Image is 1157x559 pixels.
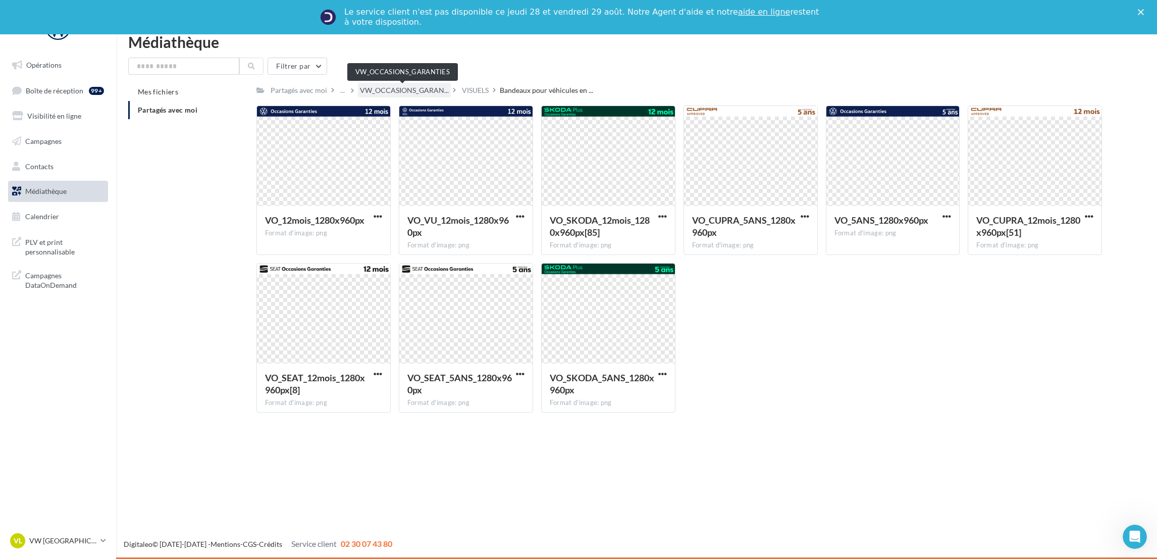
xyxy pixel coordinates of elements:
div: VW_OCCASIONS_GARANTIES [347,63,458,81]
div: Format d'image: png [834,229,952,238]
div: Format d'image: png [976,241,1093,250]
span: Médiathèque [25,187,67,195]
div: Format d'image: png [265,398,382,408]
span: © [DATE]-[DATE] - - - [124,540,392,548]
a: Contacts [6,156,110,177]
iframe: Intercom live chat [1123,525,1147,549]
span: Mes fichiers [138,87,178,96]
img: Profile image for Service-Client [320,9,336,25]
span: VL [14,536,22,546]
span: VO_CUPRA_12mois_1280x960px[51] [976,215,1080,238]
div: Format d'image: png [692,241,809,250]
a: Crédits [259,540,282,548]
a: Boîte de réception99+ [6,80,110,101]
a: Campagnes DataOnDemand [6,265,110,294]
div: Format d'image: png [550,398,667,408]
span: VO_VU_12mois_1280x960px [407,215,509,238]
a: CGS [243,540,256,548]
a: Mentions [211,540,240,548]
div: Fermer [1138,9,1148,15]
span: VO_SEAT_5ANS_1280x960px [407,372,512,395]
div: Médiathèque [128,34,1145,49]
span: 02 30 07 43 80 [341,539,392,548]
a: Visibilité en ligne [6,106,110,127]
div: Format d'image: png [550,241,667,250]
span: Visibilité en ligne [27,112,81,120]
a: Opérations [6,55,110,76]
button: Filtrer par [268,58,327,75]
span: Bandeaux pour véhicules en ... [500,85,593,95]
div: Partagés avec moi [271,85,327,95]
div: VISUELS [462,85,489,95]
div: Le service client n'est pas disponible ce jeudi 28 et vendredi 29 août. Notre Agent d'aide et not... [344,7,821,27]
a: Digitaleo [124,540,152,548]
span: Campagnes [25,137,62,145]
p: VW [GEOGRAPHIC_DATA] [29,536,96,546]
div: Format d'image: png [407,398,524,408]
span: Calendrier [25,212,59,221]
div: 99+ [89,87,104,95]
a: PLV et print personnalisable [6,231,110,261]
span: Boîte de réception [26,86,83,94]
span: VO_12mois_1280x960px [265,215,364,226]
div: Format d'image: png [407,241,524,250]
a: Médiathèque [6,181,110,202]
span: Partagés avec moi [138,106,197,114]
span: Opérations [26,61,62,69]
span: Service client [291,539,337,548]
a: Calendrier [6,206,110,227]
a: VL VW [GEOGRAPHIC_DATA] [8,531,108,550]
span: VO_5ANS_1280x960px [834,215,928,226]
span: PLV et print personnalisable [25,235,104,257]
span: Campagnes DataOnDemand [25,269,104,290]
a: Campagnes [6,131,110,152]
span: VO_SEAT_12mois_1280x960px[8] [265,372,365,395]
span: Contacts [25,162,54,170]
div: Format d'image: png [265,229,382,238]
span: VO_CUPRA_5ANS_1280x960px [692,215,796,238]
div: ... [338,83,347,97]
span: VO_SKODA_5ANS_1280x960px [550,372,654,395]
span: VW_OCCASIONS_GARAN... [360,85,449,95]
a: aide en ligne [738,7,790,17]
span: VO_SKODA_12mois_1280x960px[85] [550,215,650,238]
